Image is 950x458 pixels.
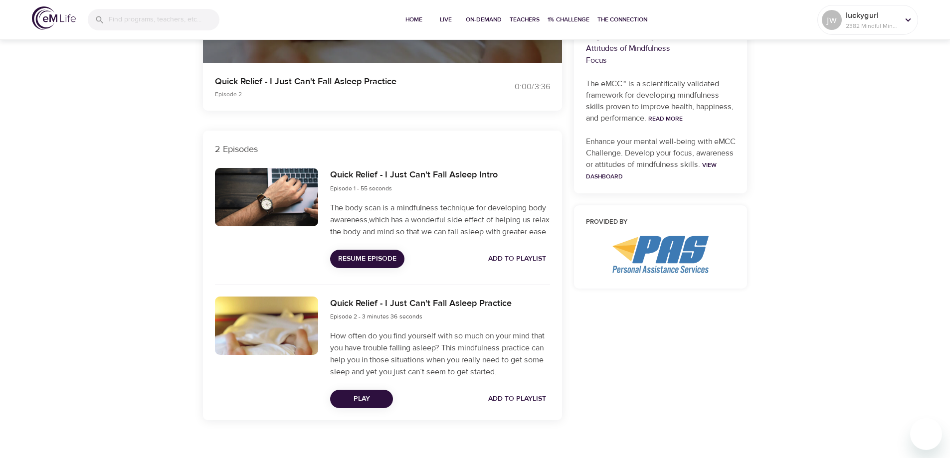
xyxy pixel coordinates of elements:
[910,418,942,450] iframe: Button to launch messaging window
[330,312,422,320] span: Episode 2 - 3 minutes 36 seconds
[484,250,550,268] button: Add to Playlist
[846,21,899,30] p: 2382 Mindful Minutes
[32,6,76,30] img: logo
[586,54,736,66] p: Focus
[338,253,396,265] span: Resume Episode
[109,9,219,30] input: Find programs, teachers, etc...
[822,10,842,30] div: jw
[330,330,550,378] p: How often do you find yourself with so much on your mind that you have trouble falling asleep? Th...
[215,75,463,88] p: Quick Relief - I Just Can't Fall Asleep Practice
[648,115,683,123] a: Read More
[846,9,899,21] p: luckygurl
[488,393,546,405] span: Add to Playlist
[484,390,550,408] button: Add to Playlist
[466,14,502,25] span: On-Demand
[330,250,404,268] button: Resume Episode
[330,168,498,182] h6: Quick Relief - I Just Can't Fall Asleep Intro
[338,393,385,405] span: Play
[330,202,550,238] p: The body scan is a mindfulness technique for developing body awareness,which has a wonderful side...
[434,14,458,25] span: Live
[586,161,717,180] a: View Dashboard
[510,14,540,25] span: Teachers
[586,136,736,182] p: Enhance your mental well-being with eMCC Challenge. Develop your focus, awareness or attitudes of...
[402,14,426,25] span: Home
[330,390,393,408] button: Play
[586,42,736,54] p: Attitudes of Mindfulness
[548,14,589,25] span: 1% Challenge
[215,143,550,156] p: 2 Episodes
[586,78,736,124] p: The eMCC™ is a scientifically validated framework for developing mindfulness skills proven to imp...
[586,217,736,228] h6: Provided by
[612,236,708,273] img: PAS%20logo.png
[330,297,512,311] h6: Quick Relief - I Just Can't Fall Asleep Practice
[215,90,463,99] p: Episode 2
[330,184,392,192] span: Episode 1 - 55 seconds
[488,253,546,265] span: Add to Playlist
[475,81,550,93] div: 0:00 / 3:36
[597,14,647,25] span: The Connection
